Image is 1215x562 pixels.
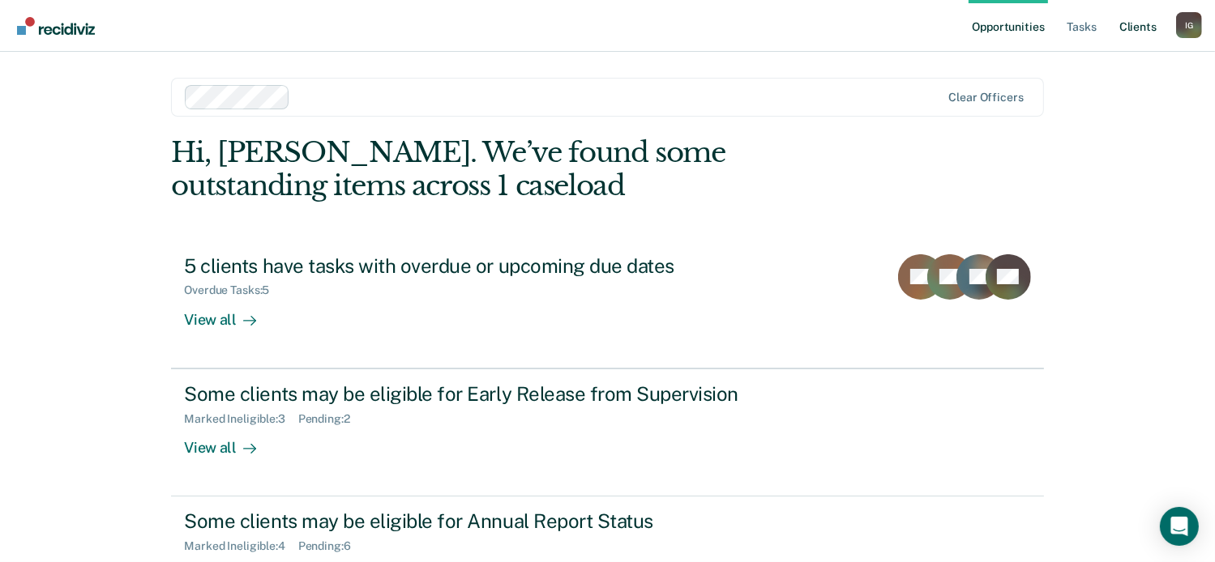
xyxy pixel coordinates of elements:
[184,412,297,426] div: Marked Ineligible : 3
[1176,12,1202,38] div: I G
[298,539,364,553] div: Pending : 6
[949,91,1024,104] div: Clear officers
[184,425,275,457] div: View all
[184,539,297,553] div: Marked Ineligible : 4
[184,297,275,329] div: View all
[184,283,282,297] div: Overdue Tasks : 5
[1160,507,1199,546] div: Open Intercom Messenger
[184,509,753,533] div: Some clients may be eligible for Annual Report Status
[1176,12,1202,38] button: Profile dropdown button
[171,241,1043,368] a: 5 clients have tasks with overdue or upcoming due datesOverdue Tasks:5View all
[171,368,1043,496] a: Some clients may be eligible for Early Release from SupervisionMarked Ineligible:3Pending:2View all
[171,136,869,202] div: Hi, [PERSON_NAME]. We’ve found some outstanding items across 1 caseload
[17,17,95,35] img: Recidiviz
[298,412,363,426] div: Pending : 2
[184,382,753,406] div: Some clients may be eligible for Early Release from Supervision
[184,254,753,278] div: 5 clients have tasks with overdue or upcoming due dates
